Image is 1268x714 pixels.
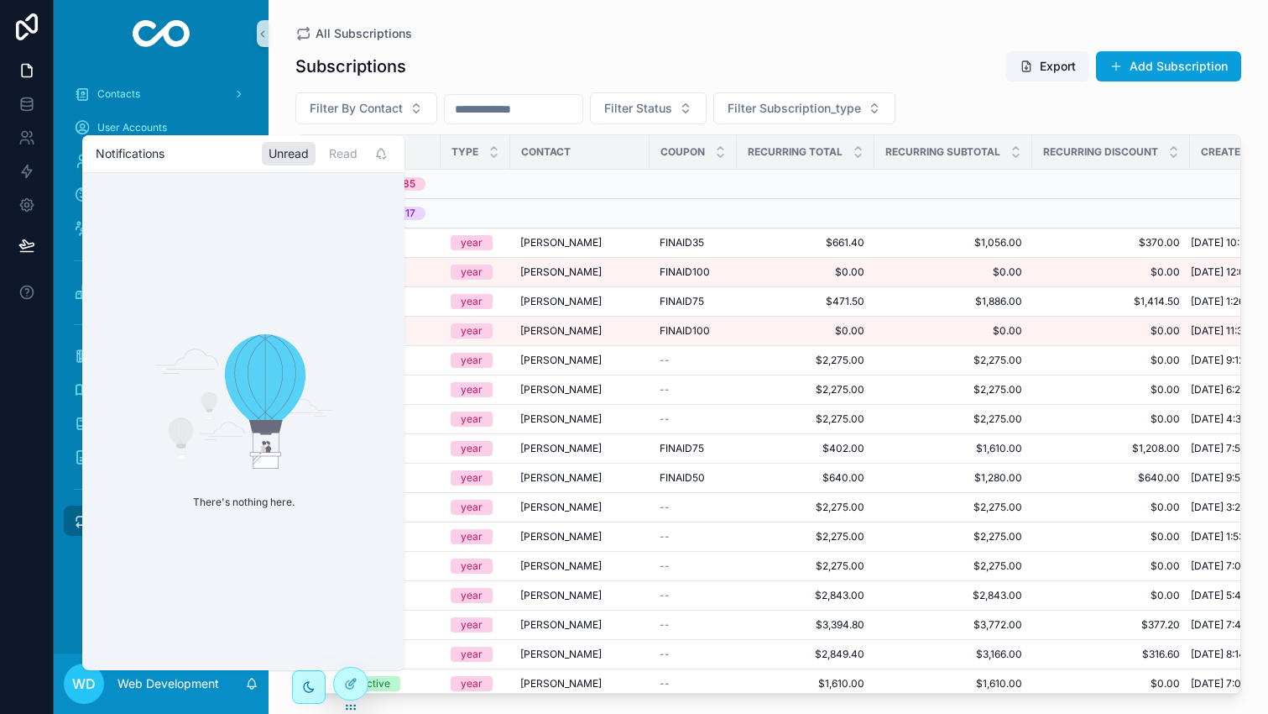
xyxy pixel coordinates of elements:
[461,323,483,339] div: year
[461,647,483,662] div: year
[461,265,483,280] div: year
[451,588,500,603] a: year
[884,589,1022,602] a: $2,843.00
[451,412,500,427] a: year
[660,265,727,279] a: FINAID100
[1042,236,1180,249] a: $370.00
[660,559,670,573] span: --
[54,67,269,654] div: scrollable content
[520,442,602,455] span: [PERSON_NAME]
[1191,501,1265,514] span: [DATE] 3:27 PM
[884,295,1022,308] a: $1,886.00
[1042,265,1180,279] span: $0.00
[660,354,727,367] a: --
[884,530,1022,543] a: $2,275.00
[884,559,1022,573] a: $2,275.00
[747,648,864,661] span: $2,849.40
[885,145,1000,159] span: Recurring Subtotal
[520,589,602,602] span: [PERSON_NAME]
[884,677,1022,690] a: $1,610.00
[295,55,406,78] h1: Subscriptions
[660,412,727,426] a: --
[520,589,639,602] a: [PERSON_NAME]
[1042,648,1180,661] a: $316.60
[520,471,602,485] span: [PERSON_NAME]
[117,675,219,692] p: Web Development
[747,559,864,573] a: $2,275.00
[884,501,1022,514] a: $2,275.00
[747,412,864,426] a: $2,275.00
[660,589,727,602] a: --
[1042,618,1180,632] span: $377.20
[660,501,727,514] a: --
[520,618,602,632] span: [PERSON_NAME]
[660,559,727,573] a: --
[451,676,500,691] a: year
[747,442,864,455] span: $402.00
[747,618,864,632] a: $3,394.80
[461,294,483,309] div: year
[1042,383,1180,396] a: $0.00
[1042,530,1180,543] span: $0.00
[747,324,864,338] a: $0.00
[461,470,483,486] div: year
[520,412,639,426] a: [PERSON_NAME]
[1191,648,1264,661] span: [DATE] 8:14 AM
[1042,354,1180,367] a: $0.00
[747,677,864,690] a: $1,610.00
[520,618,639,632] a: [PERSON_NAME]
[660,677,727,690] a: --
[1191,354,1263,367] span: [DATE] 9:12 PM
[660,648,670,661] span: --
[660,383,670,396] span: --
[660,354,670,367] span: --
[461,559,483,574] div: year
[884,383,1022,396] a: $2,275.00
[451,441,500,456] a: year
[1042,324,1180,338] span: $0.00
[520,295,639,308] a: [PERSON_NAME]
[520,412,602,426] span: [PERSON_NAME]
[884,354,1022,367] a: $2,275.00
[660,295,727,308] a: FINAID75
[660,145,705,159] span: Coupon
[451,235,500,250] a: year
[520,236,602,249] span: [PERSON_NAME]
[747,501,864,514] span: $2,275.00
[884,648,1022,661] a: $3,166.00
[660,265,710,279] span: FINAID100
[1042,412,1180,426] a: $0.00
[747,589,864,602] a: $2,843.00
[660,442,704,455] span: FINAID75
[1042,559,1180,573] a: $0.00
[713,92,895,124] button: Select Button
[520,648,639,661] a: [PERSON_NAME]
[451,294,500,309] a: year
[451,323,500,339] a: year
[1042,442,1180,455] span: $1,208.00
[1191,530,1263,543] span: [DATE] 1:53 PM
[660,383,727,396] a: --
[747,354,864,367] a: $2,275.00
[64,180,258,210] a: Student Profiles
[1042,471,1180,485] a: $640.00
[884,265,1022,279] span: $0.00
[660,236,704,249] span: FINAID35
[520,677,602,690] span: [PERSON_NAME]
[405,207,415,220] div: 17
[461,676,483,691] div: year
[747,471,864,485] a: $640.00
[660,324,727,338] a: FINAID100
